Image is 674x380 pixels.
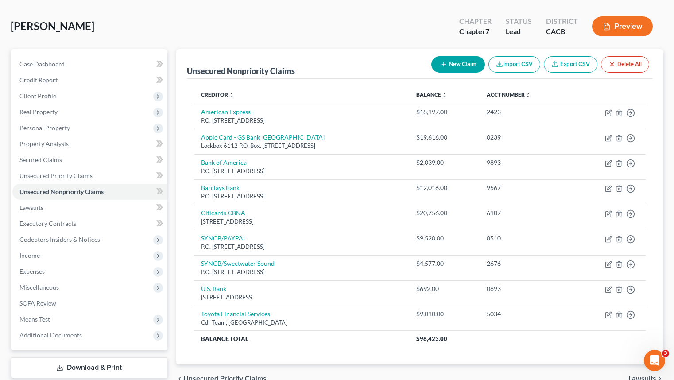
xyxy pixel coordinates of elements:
div: Cdr Team, [GEOGRAPHIC_DATA] [201,318,402,327]
span: Means Test [19,315,50,323]
a: Credit Report [12,72,167,88]
div: 9893 [487,158,564,167]
div: $2,039.00 [416,158,473,167]
a: Unsecured Nonpriority Claims [12,184,167,200]
div: P.O. [STREET_ADDRESS] [201,116,402,125]
a: Export CSV [544,56,597,73]
div: Status [506,16,532,27]
button: New Claim [431,56,485,73]
i: unfold_more [526,93,531,98]
span: Miscellaneous [19,283,59,291]
span: Credit Report [19,76,58,84]
a: Secured Claims [12,152,167,168]
div: District [546,16,578,27]
button: Import CSV [488,56,540,73]
div: $9,520.00 [416,234,473,243]
div: Chapter [459,27,492,37]
button: Preview [592,16,653,36]
div: P.O. [STREET_ADDRESS] [201,167,402,175]
span: SOFA Review [19,299,56,307]
span: Real Property [19,108,58,116]
div: P.O. [STREET_ADDRESS] [201,243,402,251]
a: Apple Card - GS Bank [GEOGRAPHIC_DATA] [201,133,325,141]
a: Unsecured Priority Claims [12,168,167,184]
i: unfold_more [229,93,234,98]
div: [STREET_ADDRESS] [201,293,402,302]
span: $96,423.00 [416,335,447,342]
span: Unsecured Nonpriority Claims [19,188,104,195]
span: Property Analysis [19,140,69,147]
a: Case Dashboard [12,56,167,72]
div: $9,010.00 [416,310,473,318]
a: Balance unfold_more [416,91,447,98]
span: Personal Property [19,124,70,132]
a: Lawsuits [12,200,167,216]
a: Citicards CBNA [201,209,245,217]
button: Delete All [601,56,649,73]
span: Case Dashboard [19,60,65,68]
a: Property Analysis [12,136,167,152]
span: Client Profile [19,92,56,100]
div: $19,616.00 [416,133,473,142]
a: Creditor unfold_more [201,91,234,98]
span: Expenses [19,268,45,275]
div: Unsecured Nonpriority Claims [187,66,295,76]
div: P.O. [STREET_ADDRESS] [201,192,402,201]
div: 0239 [487,133,564,142]
a: U.S. Bank [201,285,226,292]
div: CACB [546,27,578,37]
a: Barclays Bank [201,184,240,191]
div: $12,016.00 [416,183,473,192]
span: Executory Contracts [19,220,76,227]
span: Codebtors Insiders & Notices [19,236,100,243]
span: 3 [662,350,669,357]
span: [PERSON_NAME] [11,19,94,32]
a: Executory Contracts [12,216,167,232]
div: P.O. [STREET_ADDRESS] [201,268,402,276]
div: Lockbox 6112 P.O. Box. [STREET_ADDRESS] [201,142,402,150]
a: Acct Number unfold_more [487,91,531,98]
div: 2423 [487,108,564,116]
span: Unsecured Priority Claims [19,172,93,179]
a: American Express [201,108,251,116]
a: SOFA Review [12,295,167,311]
div: [STREET_ADDRESS] [201,217,402,226]
div: $18,197.00 [416,108,473,116]
span: Lawsuits [19,204,43,211]
div: 2676 [487,259,564,268]
div: 0893 [487,284,564,293]
a: Toyota Financial Services [201,310,270,318]
div: Lead [506,27,532,37]
a: SYNCB/Sweetwater Sound [201,260,275,267]
th: Balance Total [194,331,409,347]
a: Download & Print [11,357,167,378]
span: Additional Documents [19,331,82,339]
div: Chapter [459,16,492,27]
div: 9567 [487,183,564,192]
span: 7 [485,27,489,35]
div: 6107 [487,209,564,217]
div: $692.00 [416,284,473,293]
a: Bank of America [201,159,247,166]
div: 5034 [487,310,564,318]
div: $4,577.00 [416,259,473,268]
iframe: Intercom live chat [644,350,665,371]
span: Income [19,252,40,259]
div: $20,756.00 [416,209,473,217]
span: Secured Claims [19,156,62,163]
i: unfold_more [442,93,447,98]
a: SYNCB/PAYPAL [201,234,246,242]
div: 8510 [487,234,564,243]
